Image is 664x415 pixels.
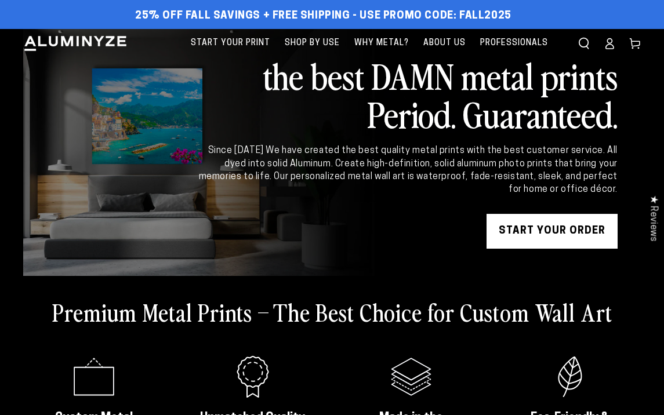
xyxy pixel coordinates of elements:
img: Aluminyze [23,35,128,52]
span: Professionals [480,36,548,50]
span: Why Metal? [354,36,409,50]
a: Why Metal? [349,29,415,57]
div: Click to open Judge.me floating reviews tab [642,186,664,250]
span: About Us [423,36,466,50]
a: Professionals [474,29,554,57]
a: About Us [418,29,471,57]
h2: the best DAMN metal prints Period. Guaranteed. [197,56,618,133]
a: Start Your Print [185,29,276,57]
summary: Search our site [571,31,597,56]
span: Shop By Use [285,36,340,50]
a: Shop By Use [279,29,346,57]
h2: Premium Metal Prints – The Best Choice for Custom Wall Art [52,297,612,327]
a: START YOUR Order [487,214,618,249]
span: 25% off FALL Savings + Free Shipping - Use Promo Code: FALL2025 [135,10,511,23]
div: Since [DATE] We have created the best quality metal prints with the best customer service. All dy... [197,144,618,196]
span: Start Your Print [191,36,270,50]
